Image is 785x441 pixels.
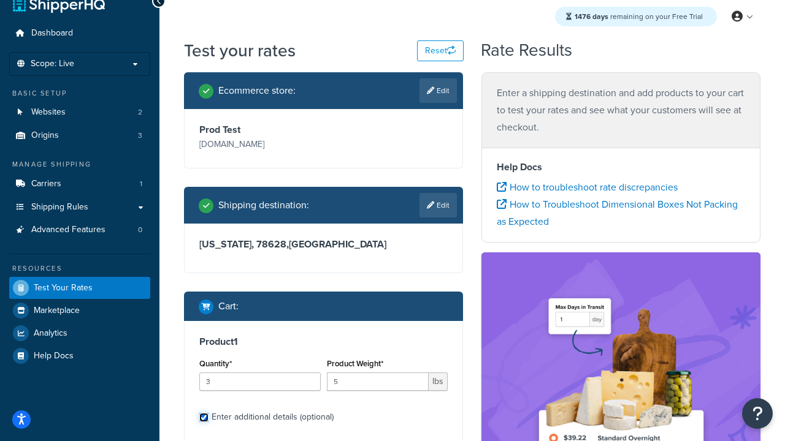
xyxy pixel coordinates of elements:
[327,359,383,368] label: Product Weight*
[199,124,321,136] h3: Prod Test
[31,225,105,235] span: Advanced Features
[138,225,142,235] span: 0
[31,130,59,141] span: Origins
[34,351,74,361] span: Help Docs
[497,197,738,228] a: How to Troubleshoot Dimensional Boxes Not Packing as Expected
[497,85,745,136] p: Enter a shipping destination and add products to your cart to test your rates and see what your c...
[9,101,150,124] a: Websites2
[9,173,150,195] li: Carriers
[140,179,142,189] span: 1
[9,159,150,170] div: Manage Shipping
[9,277,150,299] a: Test Your Rates
[212,409,334,426] div: Enter additional details (optional)
[31,202,88,213] span: Shipping Rules
[31,107,66,118] span: Websites
[417,40,464,61] button: Reset
[199,372,321,391] input: 0
[31,59,74,69] span: Scope: Live
[9,88,150,99] div: Basic Setup
[218,301,239,312] h2: Cart :
[199,136,321,153] p: [DOMAIN_NAME]
[9,300,150,322] a: Marketplace
[9,345,150,367] a: Help Docs
[199,238,448,251] h3: [US_STATE], 78628 , [GEOGRAPHIC_DATA]
[9,263,150,274] div: Resources
[218,85,296,96] h2: Ecommerce store :
[9,101,150,124] li: Websites
[9,219,150,241] a: Advanced Features0
[481,41,572,60] h2: Rate Results
[218,200,309,211] h2: Shipping destination :
[429,372,448,391] span: lbs
[31,179,61,189] span: Carriers
[497,180,678,194] a: How to troubleshoot rate discrepancies
[199,359,232,368] label: Quantity*
[419,193,457,217] a: Edit
[9,124,150,147] a: Origins3
[199,413,209,422] input: Enter additional details (optional)
[138,107,142,118] span: 2
[9,124,150,147] li: Origins
[34,306,80,316] span: Marketplace
[575,11,703,22] span: remaining on your Free Trial
[9,219,150,241] li: Advanced Features
[742,398,773,429] button: Open Resource Center
[199,336,448,348] h3: Product 1
[9,196,150,219] a: Shipping Rules
[9,22,150,45] a: Dashboard
[327,372,429,391] input: 0.00
[9,173,150,195] a: Carriers1
[31,28,73,39] span: Dashboard
[138,130,142,141] span: 3
[497,160,745,175] h4: Help Docs
[419,78,457,103] a: Edit
[184,39,296,62] h1: Test your rates
[575,11,608,22] strong: 1476 days
[9,322,150,344] a: Analytics
[34,328,67,339] span: Analytics
[34,283,93,293] span: Test Your Rates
